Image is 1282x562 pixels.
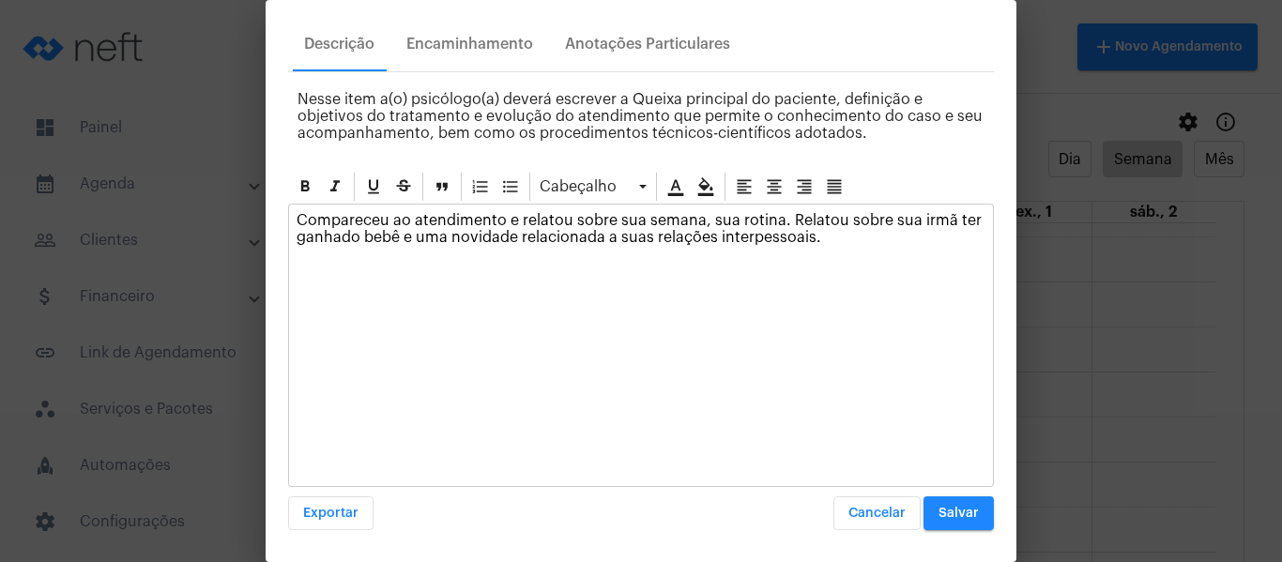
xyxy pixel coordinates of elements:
div: Cor de fundo [692,173,720,201]
div: Alinhar ao centro [760,173,788,201]
div: Encaminhamento [406,36,533,53]
span: Exportar [303,507,359,520]
div: Descrição [304,36,374,53]
div: Blockquote [428,173,456,201]
button: Cancelar [833,496,921,530]
button: Salvar [923,496,994,530]
span: Nesse item a(o) psicólogo(a) deverá escrever a Queixa principal do paciente, definição e objetivo... [298,92,983,141]
span: Cancelar [848,507,906,520]
div: Cor do texto [662,173,690,201]
span: Salvar [939,507,979,520]
div: Itálico [321,173,349,201]
div: Ordered List [466,173,495,201]
div: Strike [389,173,418,201]
div: Bullet List [496,173,525,201]
div: Alinhar à direita [790,173,818,201]
p: Compareceu ao atendimento e relatou sobre sua semana, sua rotina. Relatou sobre sua irmã ter ganh... [297,212,985,246]
div: Sublinhado [359,173,388,201]
div: Anotações Particulares [565,36,730,53]
div: Alinhar à esquerda [730,173,758,201]
div: Negrito [291,173,319,201]
button: Exportar [288,496,374,530]
div: Alinhar justificado [820,173,848,201]
div: Cabeçalho [535,173,651,201]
